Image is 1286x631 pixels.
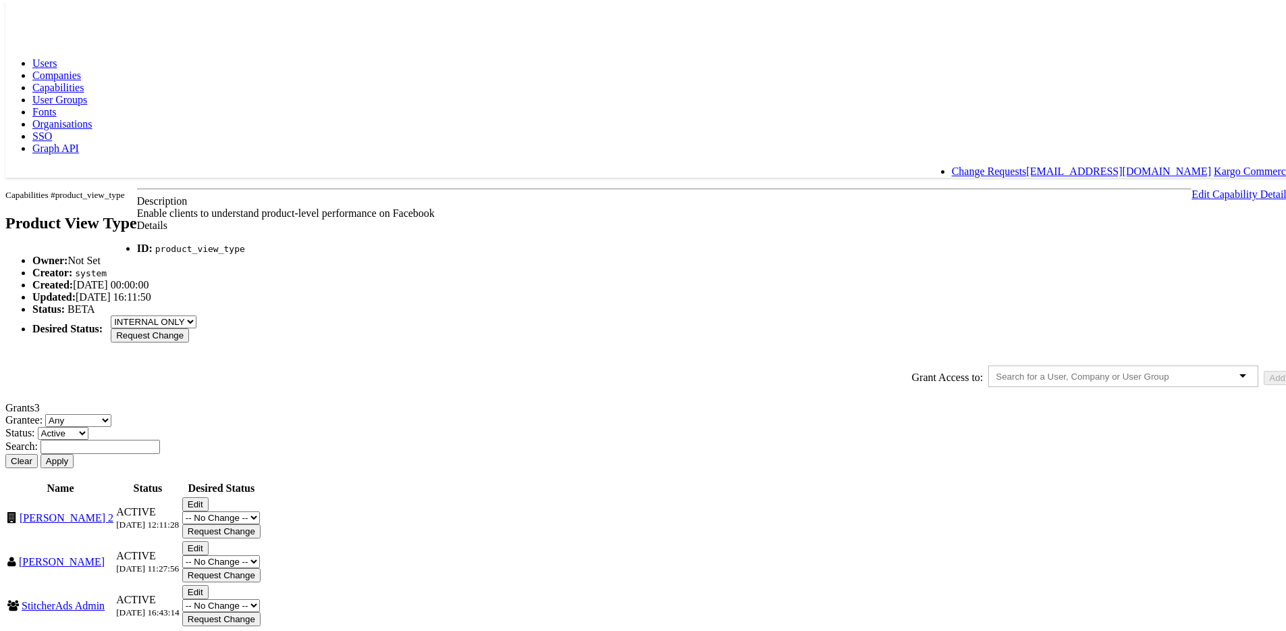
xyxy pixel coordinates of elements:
b: Creator: [32,264,72,276]
th: Name [7,479,114,493]
span: [DATE] 11:27:56 [116,561,179,571]
h2: Product View Type [5,211,137,230]
code: system [75,266,107,276]
a: SSO [32,128,52,139]
a: [PERSON_NAME] [19,553,105,565]
a: Graph API [32,140,79,151]
th: Status [115,479,180,493]
span: ACTIVE [116,591,156,603]
span: Search: [5,438,38,449]
a: Fonts [32,103,57,115]
a: User Groups [32,91,87,103]
span: ACTIVE [116,503,156,515]
a: StitcherAds Admin [22,597,105,609]
span: ACTIVE [116,547,156,559]
a: Capabilities [32,79,84,91]
th: Desired Status [182,479,261,493]
b: Desired Status: [32,320,103,332]
span: 3 [34,399,40,411]
input: Request Change [182,565,261,580]
code: product_view_type [155,241,245,251]
b: Owner: [32,252,68,263]
a: [PERSON_NAME] 2 [20,509,113,521]
button: Clear [5,451,38,465]
button: Apply [41,451,74,465]
input: Search for a User, Company or User Group [996,369,1193,379]
input: Request Change [182,522,261,536]
button: Edit [182,495,209,509]
input: Request Change [111,326,189,340]
input: Request Change [182,609,261,624]
a: [EMAIL_ADDRESS][DOMAIN_NAME] [1026,163,1211,174]
b: Created: [32,276,73,288]
a: Change Requests [952,163,1027,174]
span: BETA [68,301,95,312]
span: Company [7,510,17,521]
a: Users [32,55,57,66]
b: Status: [32,301,65,312]
a: Companies [32,67,81,78]
span: Grantee: [5,411,43,423]
b: Updated: [32,288,76,300]
a: Organisations [32,116,92,127]
span: [DATE] 12:11:28 [116,517,179,527]
span: Status: [5,424,35,436]
span: User Group [7,598,19,609]
button: Edit [182,582,209,597]
span: [DATE] 16:43:14 [116,605,180,615]
small: Capabilities #product_view_type [5,187,125,197]
button: Edit [182,538,209,553]
label: Grant Access to: [912,369,984,381]
span: User [7,554,16,565]
b: ID: [137,240,153,251]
